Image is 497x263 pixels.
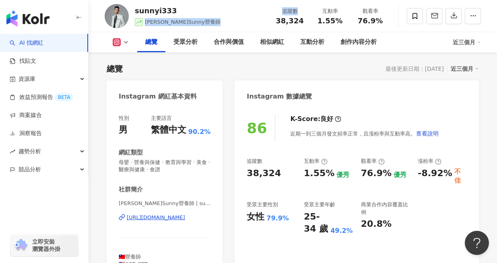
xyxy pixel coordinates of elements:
div: 創作內容分析 [340,37,377,47]
div: 追蹤數 [274,7,305,15]
div: 性別 [119,115,129,122]
a: 洞察報告 [10,129,42,138]
div: 近三個月 [453,36,481,49]
div: K-Score : [290,115,341,123]
div: -8.92% [418,167,452,180]
div: 追蹤數 [247,158,262,165]
div: 76.9% [361,167,392,180]
div: 社群簡介 [119,185,143,194]
div: 男 [119,124,128,136]
div: 總覽 [107,63,123,74]
div: 相似網紅 [260,37,284,47]
a: 找貼文 [10,57,36,65]
div: 互動率 [315,7,345,15]
span: 90.2% [188,127,211,136]
div: 最後更新日期：[DATE] [386,66,444,72]
img: KOL Avatar [105,4,129,28]
a: [URL][DOMAIN_NAME] [119,214,210,221]
iframe: Help Scout Beacon - Open [465,231,489,255]
span: 查看說明 [416,130,439,137]
div: 主要語言 [151,115,172,122]
div: Instagram 數據總覽 [247,92,312,101]
a: 商案媒合 [10,111,42,119]
span: 38,324 [276,16,303,25]
span: 立即安裝 瀏覽器外掛 [32,238,60,253]
div: 受眾主要年齡 [304,201,335,208]
div: sunnyi333 [135,6,221,16]
div: 受眾分析 [173,37,198,47]
div: 20.8% [361,218,392,230]
div: [URL][DOMAIN_NAME] [127,214,185,221]
span: [PERSON_NAME]Sunny營養師 [145,19,221,25]
div: 互動率 [304,158,328,165]
span: 資源庫 [19,70,35,88]
span: 競品分析 [19,160,41,179]
div: Instagram 網紅基本資料 [119,92,197,101]
div: 互動分析 [300,37,324,47]
div: 漲粉率 [418,158,441,165]
div: 優秀 [336,171,349,179]
div: 25-34 歲 [304,211,328,236]
span: rise [10,149,15,154]
div: 受眾主要性別 [247,201,278,208]
a: 效益預測報告BETA [10,93,73,101]
img: chrome extension [13,239,29,252]
div: 合作與價值 [214,37,244,47]
span: 趨勢分析 [19,142,41,160]
div: 良好 [320,115,333,123]
div: 近三個月 [451,64,479,74]
button: 查看說明 [416,125,439,142]
div: 86 [247,120,267,136]
div: 49.2% [330,226,353,235]
a: chrome extension立即安裝 瀏覽器外掛 [10,234,78,256]
div: 近期一到三個月發文頻率正常，且漲粉率與互動率高。 [290,125,439,142]
div: 優秀 [394,171,406,179]
img: logo [6,10,49,27]
span: 母嬰 · 營養與保健 · 教育與學習 · 美食 · 醫療與健康 · 食譜 [119,159,210,173]
div: 1.55% [304,167,334,180]
div: 38,324 [247,167,281,180]
div: 觀看率 [361,158,385,165]
div: 網紅類型 [119,148,143,157]
span: 76.9% [358,17,383,25]
a: searchAI 找網紅 [10,39,43,47]
div: 觀看率 [355,7,386,15]
div: 不佳 [454,167,467,185]
div: 商業合作內容覆蓋比例 [361,201,410,216]
div: 繁體中文 [151,124,186,136]
div: 女性 [247,211,264,223]
span: [PERSON_NAME]Sunny營養師 | sunnyi333 [119,200,210,207]
span: 1.55% [318,17,342,25]
div: 79.9% [266,214,289,223]
div: 總覽 [145,37,157,47]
